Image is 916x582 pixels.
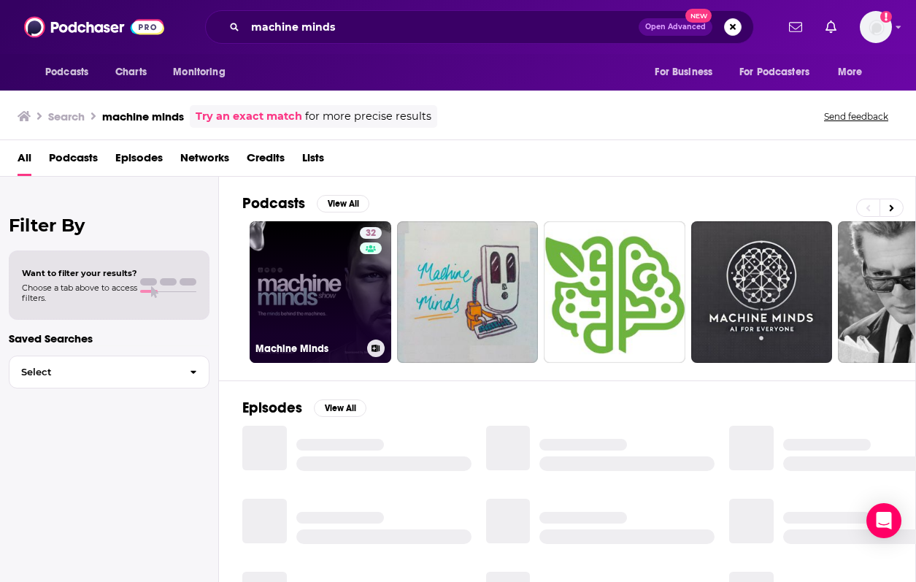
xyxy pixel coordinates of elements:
[866,503,901,538] div: Open Intercom Messenger
[106,58,155,86] a: Charts
[644,58,731,86] button: open menu
[739,62,809,83] span: For Podcasters
[205,10,754,44] div: Search podcasts, credits, & more...
[305,108,431,125] span: for more precise results
[860,11,892,43] button: Show profile menu
[22,283,137,303] span: Choose a tab above to access filters.
[828,58,881,86] button: open menu
[49,146,98,176] a: Podcasts
[860,11,892,43] span: Logged in as AutumnKatie
[317,195,369,212] button: View All
[360,227,382,239] a: 32
[45,62,88,83] span: Podcasts
[685,9,712,23] span: New
[9,332,209,345] p: Saved Searches
[18,146,31,176] a: All
[783,15,808,39] a: Show notifications dropdown
[250,221,391,363] a: 32Machine Minds
[173,62,225,83] span: Monitoring
[242,399,366,417] a: EpisodesView All
[9,215,209,236] h2: Filter By
[115,146,163,176] a: Episodes
[655,62,712,83] span: For Business
[9,356,209,388] button: Select
[22,268,137,278] span: Want to filter your results?
[242,399,302,417] h2: Episodes
[302,146,324,176] a: Lists
[48,110,85,123] h3: Search
[645,23,706,31] span: Open Advanced
[639,18,712,36] button: Open AdvancedNew
[115,62,147,83] span: Charts
[255,342,361,355] h3: Machine Minds
[242,194,305,212] h2: Podcasts
[24,13,164,41] img: Podchaser - Follow, Share and Rate Podcasts
[9,367,178,377] span: Select
[35,58,107,86] button: open menu
[314,399,366,417] button: View All
[247,146,285,176] a: Credits
[820,110,893,123] button: Send feedback
[880,11,892,23] svg: Add a profile image
[180,146,229,176] a: Networks
[838,62,863,83] span: More
[820,15,842,39] a: Show notifications dropdown
[163,58,244,86] button: open menu
[366,226,376,241] span: 32
[860,11,892,43] img: User Profile
[242,194,369,212] a: PodcastsView All
[102,110,184,123] h3: machine minds
[196,108,302,125] a: Try an exact match
[730,58,831,86] button: open menu
[245,15,639,39] input: Search podcasts, credits, & more...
